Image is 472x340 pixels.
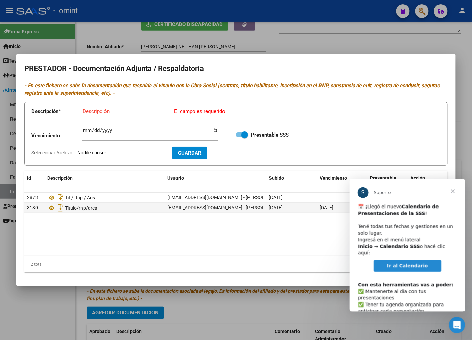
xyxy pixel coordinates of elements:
[8,96,107,182] div: ​✅ Mantenerte al día con tus presentaciones ✅ Tener tu agenda organizada para anticipar cada pres...
[8,103,104,108] b: Con esta herramientas vas a poder:
[411,175,425,181] span: Acción
[269,175,284,181] span: Subido
[449,317,465,333] iframe: Intercom live chat
[368,171,408,193] datatable-header-cell: Presentable SSS
[408,171,442,193] datatable-header-cell: Acción
[251,132,289,138] strong: Presentable SSS
[167,195,282,200] span: [EMAIL_ADDRESS][DOMAIN_NAME] - [PERSON_NAME]
[24,256,448,273] div: 2 total
[45,171,165,193] datatable-header-cell: Descripción
[27,205,38,210] span: 3180
[178,150,202,156] span: Guardar
[269,195,283,200] span: [DATE]
[24,171,45,193] datatable-header-cell: id
[266,171,317,193] datatable-header-cell: Subido
[350,179,465,312] iframe: Intercom live chat mensaje
[172,147,207,159] button: Guardar
[27,175,31,181] span: id
[65,205,97,211] span: Titulo/rnp/arca
[56,192,65,203] i: Descargar documento
[370,175,397,189] span: Presentable SSS
[317,171,368,193] datatable-header-cell: Vencimiento
[31,132,82,140] p: Vencimiento
[174,107,226,115] p: El campo es requerido
[24,82,440,96] i: - En este fichero se sube la documentación que respalda el vínculo con la Obra Social (contrato, ...
[167,205,282,210] span: [EMAIL_ADDRESS][DOMAIN_NAME] - [PERSON_NAME]
[56,202,65,213] i: Descargar documento
[165,171,266,193] datatable-header-cell: Usuario
[24,62,448,75] h2: PRESTADOR - Documentación Adjunta / Respaldatoria
[167,175,184,181] span: Usuario
[27,195,38,200] span: 2873
[31,150,72,155] span: Seleccionar Archivo
[65,195,97,200] span: Tit / Rnp / Arca
[47,175,73,181] span: Descripción
[269,205,283,210] span: [DATE]
[31,107,82,115] p: Descripción
[320,175,347,181] span: Vencimiento
[320,205,333,210] span: [DATE]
